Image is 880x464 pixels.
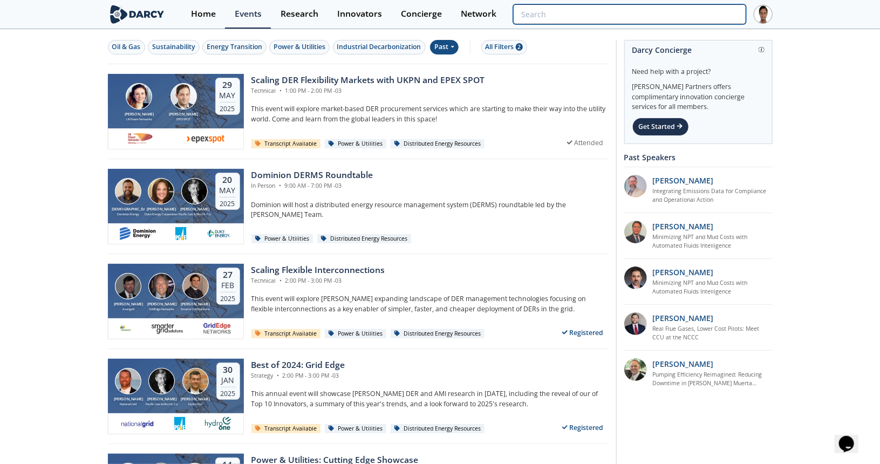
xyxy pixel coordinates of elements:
p: Dominion will host a distributed energy resource management system (DERMS) roundtable led by the ... [251,200,609,220]
img: Alex Collins [148,368,175,394]
img: Katie Rochelle [148,178,174,204]
div: Research [281,10,318,18]
a: Pumping Efficiency Reimagined: Reducing Downtime in [PERSON_NAME] Muerta Completions [652,371,773,388]
div: In Person 9:00 AM - 7:00 PM -03 [251,182,373,190]
iframe: chat widget [835,421,869,453]
div: Registered [557,421,609,434]
img: 1612458629029-UK%2520Power%2520networks%5B1%5D.png [127,132,154,145]
img: logo-wide.svg [108,5,167,24]
div: 30 [221,365,236,376]
div: [PERSON_NAME] [179,302,212,308]
input: Advanced Search [513,4,746,24]
img: Florentine Roy [126,83,152,110]
div: 27 [221,270,236,281]
div: [PERSON_NAME] [145,397,179,402]
a: Minimizing NPT and Mud Costs with Automated Fluids Intelligence [652,279,773,296]
img: cd7bd12c-fbb5-4cbd-9746-a845112b13ef [187,132,224,145]
div: Power & Utilities [325,424,387,434]
div: Technical 2:00 PM - 3:00 PM -03 [251,277,385,285]
img: Profile [754,5,773,24]
div: Power & Utilities [325,139,387,149]
div: [PERSON_NAME] [112,397,145,402]
p: [PERSON_NAME] [652,267,713,278]
div: Darcy Concierge [632,40,765,59]
div: Past Speakers [624,148,773,167]
div: [DEMOGRAPHIC_DATA] [112,207,145,213]
div: Strategy 2:00 PM - 3:00 PM -03 [251,372,345,380]
div: Dominion DERMS Roundtable [251,169,373,182]
span: • [278,87,284,94]
div: Scaling Flexible Interconnections [251,264,385,277]
img: 0796ef69-b90a-4e68-ba11-5d0191a10bb8 [624,267,647,289]
div: [PERSON_NAME] [122,112,156,118]
img: 47500b57-f1ab-48fc-99f2-2a06715d5bad [624,312,647,335]
div: May [220,91,236,100]
span: • [278,277,284,284]
div: Distributed Energy Resources [391,424,485,434]
button: Power & Utilities [269,40,330,54]
a: Santosh Veda [DEMOGRAPHIC_DATA] Dominion Energy Katie Rochelle [PERSON_NAME] Duke Energy Corporat... [108,169,609,244]
div: Dominion Energy [112,212,145,216]
a: Ezra McCarthy [PERSON_NAME] National Grid Alex Collins [PERSON_NAME] Pacific Gas & Electric Co. D... [108,359,609,434]
div: National Grid [112,402,145,406]
span: • [275,372,281,379]
div: Best of 2024: Grid Edge [251,359,345,372]
div: Transcript Available [251,424,321,434]
div: Distributed Energy Resources [391,329,485,339]
img: Ezra McCarthy [115,368,141,394]
div: Duke Energy Corporation [145,212,178,216]
img: ed2b4adb-f152-4947-b39b-7b15fa9ececc [624,175,647,197]
div: Concierge [401,10,442,18]
div: Smarter Grid Solutions [179,307,212,311]
img: information.svg [759,47,765,53]
div: Hydro One [179,402,212,406]
p: [PERSON_NAME] [652,221,713,232]
div: Energy Transition [207,42,262,52]
button: Oil & Gas [108,40,145,54]
div: Attended [562,136,609,149]
button: Energy Transition [202,40,267,54]
div: [PERSON_NAME] Partners offers complimentary innovation concierge services for all members. [632,77,765,112]
div: Home [191,10,216,18]
div: [PERSON_NAME] [178,207,212,213]
span: 2 [516,43,523,51]
div: May [220,186,236,195]
img: 86e59a17-6af7-4f0c-90df-8cecba4476f1 [624,358,647,381]
div: 2025 [221,292,236,303]
div: Feb [221,281,236,290]
div: [PERSON_NAME] [167,112,200,118]
img: 19311807-5151-4b5f-bf84-f8255dd2fe01 [119,417,156,430]
img: David Paish [182,368,209,394]
a: Florentine Roy [PERSON_NAME] UK Power Networks Philippe Vassilopoulos [PERSON_NAME] EPEX SPOT 29 ... [108,74,609,149]
div: Sustainability [152,42,195,52]
img: 1616524801804-PG%26E.png [174,417,187,430]
button: Industrial Decarbonization [333,40,426,54]
div: Past [430,40,459,54]
img: 1616524801804-PG%26E.png [175,227,187,240]
div: EPEX SPOT [167,117,200,121]
div: Distributed Energy Resources [317,234,412,244]
div: Scaling DER Flexibility Markets with UKPN and EPEX SPOT [251,74,485,87]
div: [PERSON_NAME] [179,397,212,402]
img: Bob Manning [115,273,141,299]
div: Industrial Decarbonization [337,42,421,52]
div: Distributed Energy Resources [391,139,485,149]
p: This annual event will showcase [PERSON_NAME] DER and AMI research in [DATE], including the revea... [251,389,609,409]
div: Technical 1:00 PM - 2:00 PM -03 [251,87,485,95]
div: All Filters [486,42,523,52]
div: Registered [557,326,609,339]
div: 29 [220,80,236,91]
img: dominionenergy.com.png [119,227,156,240]
div: Jan [221,376,236,385]
div: Transcript Available [251,139,321,149]
div: [PERSON_NAME] [145,207,178,213]
a: Minimizing NPT and Mud Costs with Automated Fluids Intelligence [652,233,773,250]
div: Pacific Gas & Electric Co. [178,212,212,216]
img: 1613062088450-duke%20energy.png [206,227,232,240]
div: Oil & Gas [112,42,141,52]
div: 20 [220,175,236,186]
button: All Filters 2 [481,40,527,54]
div: 2025 [220,102,236,113]
div: Network [461,10,496,18]
a: Real Flue Gases, Lower Cost Pilots: Meet CCU at the NCCC [652,325,773,342]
